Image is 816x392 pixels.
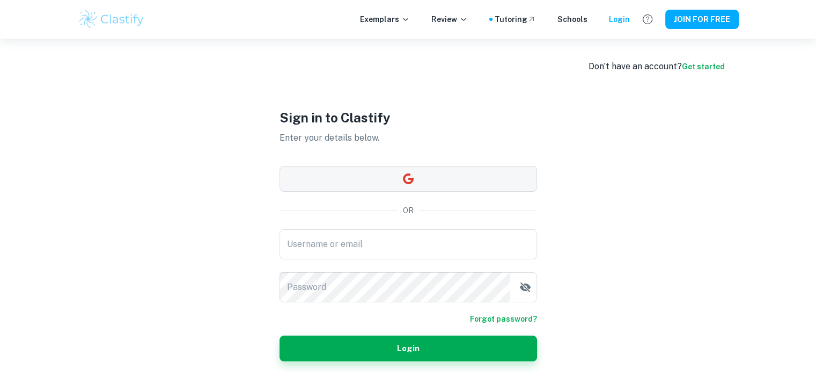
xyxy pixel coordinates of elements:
a: Schools [557,13,587,25]
a: Forgot password? [470,313,537,325]
p: Exemplars [360,13,410,25]
p: Review [431,13,468,25]
h1: Sign in to Clastify [280,108,537,127]
img: Clastify logo [78,9,146,30]
button: Help and Feedback [638,10,657,28]
p: Enter your details below. [280,132,537,144]
div: Don’t have an account? [589,60,725,73]
a: Login [609,13,630,25]
button: JOIN FOR FREE [665,10,739,29]
a: Get started [682,62,725,71]
button: Login [280,336,537,361]
a: Tutoring [495,13,536,25]
p: OR [403,205,414,216]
